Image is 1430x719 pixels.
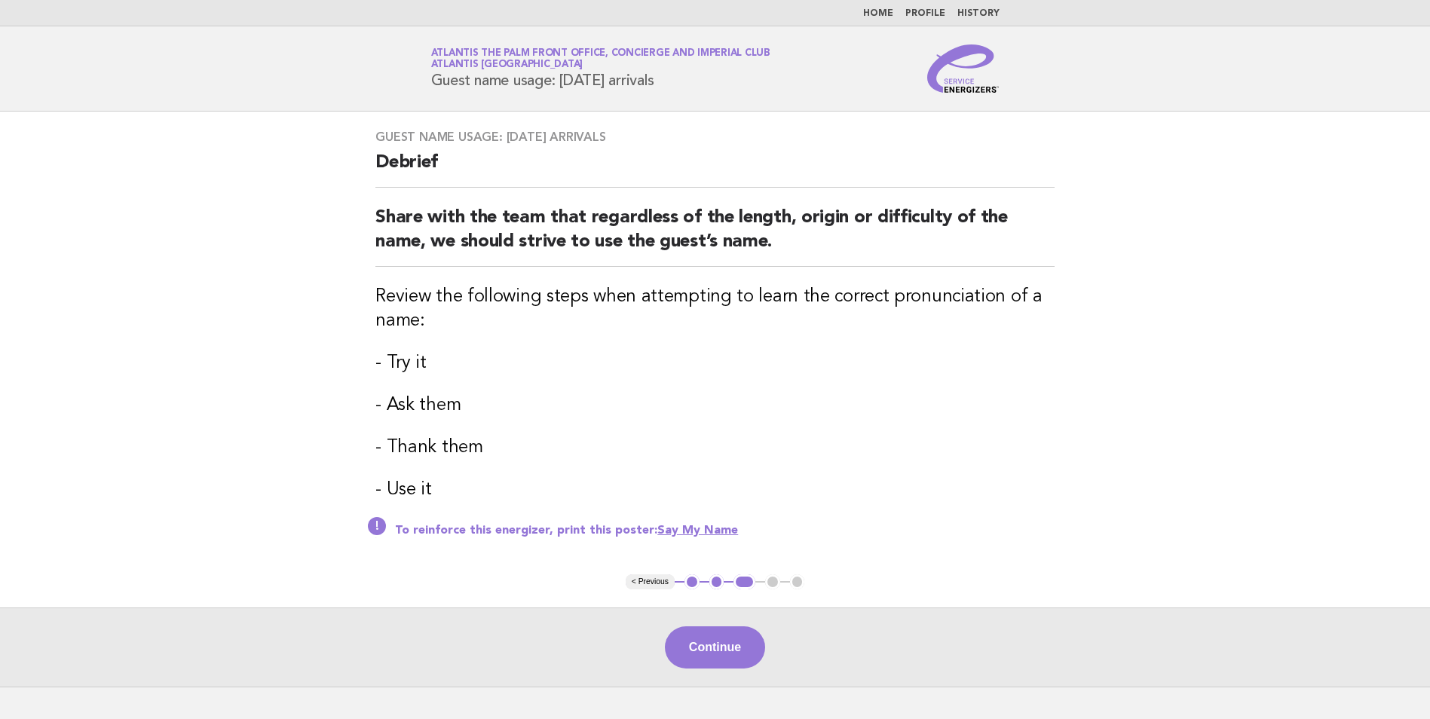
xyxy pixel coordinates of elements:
[375,351,1055,375] h3: - Try it
[431,60,583,70] span: Atlantis [GEOGRAPHIC_DATA]
[375,130,1055,145] h3: Guest name usage: [DATE] arrivals
[863,9,893,18] a: Home
[375,206,1055,267] h2: Share with the team that regardless of the length, origin or difficulty of the name, we should st...
[375,478,1055,502] h3: - Use it
[431,48,770,69] a: Atlantis The Palm Front Office, Concierge and Imperial ClubAtlantis [GEOGRAPHIC_DATA]
[431,49,770,88] h1: Guest name usage: [DATE] arrivals
[927,44,1000,93] img: Service Energizers
[709,574,724,589] button: 2
[375,285,1055,333] h3: Review the following steps when attempting to learn the correct pronunciation of a name:
[684,574,700,589] button: 1
[957,9,1000,18] a: History
[395,523,1055,538] p: To reinforce this energizer, print this poster:
[665,626,765,669] button: Continue
[626,574,675,589] button: < Previous
[733,574,755,589] button: 3
[375,393,1055,418] h3: - Ask them
[375,151,1055,188] h2: Debrief
[375,436,1055,460] h3: - Thank them
[905,9,945,18] a: Profile
[657,525,738,537] a: Say My Name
